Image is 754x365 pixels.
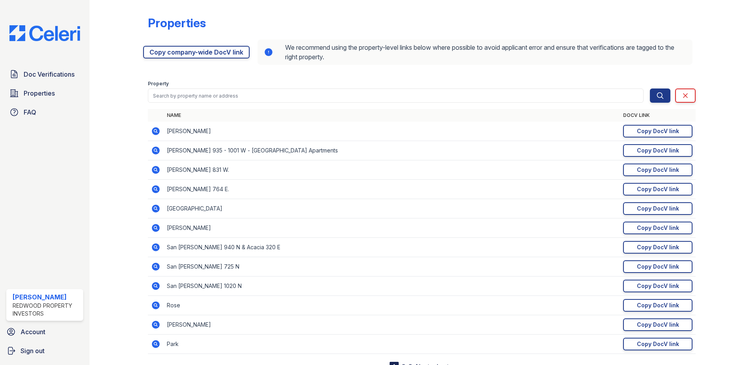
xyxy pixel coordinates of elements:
[164,141,620,160] td: [PERSON_NAME] 935 - 1001 W - [GEOGRAPHIC_DATA] Apartments
[3,343,86,359] a: Sign out
[637,147,679,154] div: Copy DocV link
[623,164,692,176] a: Copy DocV link
[3,324,86,340] a: Account
[21,346,45,356] span: Sign out
[623,125,692,137] a: Copy DocV link
[148,16,206,30] div: Properties
[637,224,679,232] div: Copy DocV link
[164,180,620,199] td: [PERSON_NAME] 764 E.
[623,338,692,350] a: Copy DocV link
[258,40,692,65] div: We recommend using the property-level links below where possible to avoid applicant error and ens...
[623,144,692,157] a: Copy DocV link
[164,109,620,122] th: Name
[623,202,692,215] a: Copy DocV link
[13,292,80,302] div: [PERSON_NAME]
[623,318,692,331] a: Copy DocV link
[164,199,620,218] td: [GEOGRAPHIC_DATA]
[637,243,679,251] div: Copy DocV link
[6,85,83,101] a: Properties
[164,257,620,277] td: San [PERSON_NAME] 725 N
[637,282,679,290] div: Copy DocV link
[143,46,250,58] a: Copy company-wide DocV link
[623,222,692,234] a: Copy DocV link
[164,296,620,315] td: Rose
[623,241,692,254] a: Copy DocV link
[6,104,83,120] a: FAQ
[164,277,620,296] td: San [PERSON_NAME] 1020 N
[620,109,696,122] th: DocV Link
[623,280,692,292] a: Copy DocV link
[637,263,679,271] div: Copy DocV link
[3,25,86,41] img: CE_Logo_Blue-a8612792a0a2168367f1c8372b55b34899dd931a85d93a1a3d3e32e68fde9ad4.png
[164,218,620,238] td: [PERSON_NAME]
[623,260,692,273] a: Copy DocV link
[24,107,36,117] span: FAQ
[637,340,679,348] div: Copy DocV link
[721,333,746,357] iframe: chat widget
[637,321,679,329] div: Copy DocV link
[637,127,679,135] div: Copy DocV link
[164,122,620,141] td: [PERSON_NAME]
[164,335,620,354] td: Park
[6,66,83,82] a: Doc Verifications
[148,81,169,87] label: Property
[24,88,55,98] span: Properties
[164,315,620,335] td: [PERSON_NAME]
[21,327,45,337] span: Account
[24,70,75,79] span: Doc Verifications
[637,205,679,213] div: Copy DocV link
[623,299,692,312] a: Copy DocV link
[148,88,644,103] input: Search by property name or address
[637,185,679,193] div: Copy DocV link
[164,238,620,257] td: San [PERSON_NAME] 940 N & Acacia 320 E
[13,302,80,318] div: Redwood Property Investors
[637,301,679,309] div: Copy DocV link
[637,166,679,174] div: Copy DocV link
[623,183,692,196] a: Copy DocV link
[164,160,620,180] td: [PERSON_NAME] 831 W.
